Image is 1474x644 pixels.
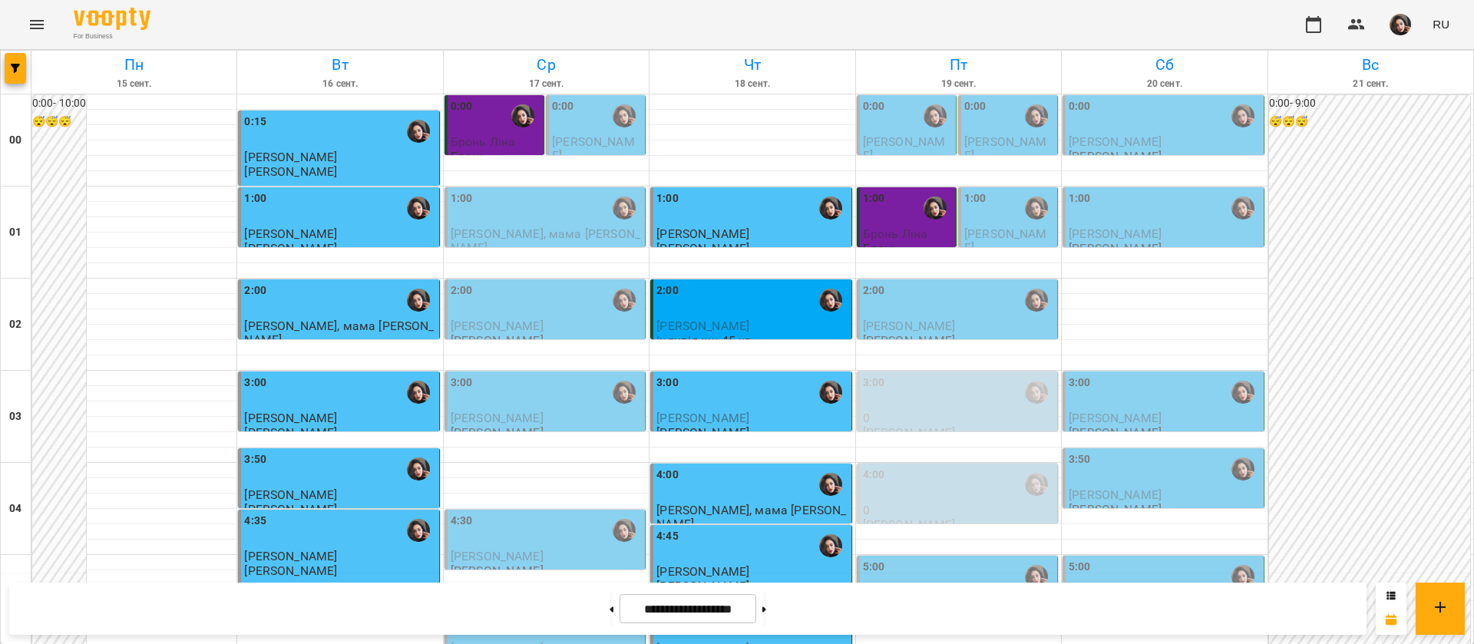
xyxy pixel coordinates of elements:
p: [PERSON_NAME] [451,334,544,347]
label: 4:00 [863,467,884,484]
span: [PERSON_NAME] [964,226,1047,254]
img: Voopty Logo [74,8,150,30]
h6: 03 [9,408,21,425]
p: [PERSON_NAME] [656,426,749,439]
img: Гусак Олена Армаїсівна \МА укр .рос\ШЧ укр .рос\\ https://us06web.zoom.us/j/83079612343 [407,197,430,220]
label: 4:30 [451,513,472,530]
label: 2:00 [244,282,266,299]
div: Гусак Олена Армаїсівна \МА укр .рос\ШЧ укр .рос\\ https://us06web.zoom.us/j/83079612343 [1231,565,1254,588]
p: 0 [863,411,1054,424]
h6: Вт [240,53,440,77]
p: [PERSON_NAME] [863,518,956,531]
span: [PERSON_NAME] [1069,134,1162,149]
span: [PERSON_NAME] [451,319,544,333]
span: [PERSON_NAME], мама [PERSON_NAME] [244,319,434,346]
p: Бронь [863,242,899,255]
h6: 0:00 - 9:00 [1269,95,1470,112]
img: Гусак Олена Армаїсівна \МА укр .рос\ШЧ укр .рос\\ https://us06web.zoom.us/j/83079612343 [407,519,430,542]
img: Гусак Олена Армаїсівна \МА укр .рос\ШЧ укр .рос\\ https://us06web.zoom.us/j/83079612343 [819,197,842,220]
h6: Вс [1271,53,1471,77]
div: Гусак Олена Армаїсівна \МА укр .рос\ШЧ укр .рос\\ https://us06web.zoom.us/j/83079612343 [819,289,842,312]
p: [PERSON_NAME] [863,426,956,439]
label: 1:00 [863,190,884,207]
h6: 02 [9,316,21,333]
p: [PERSON_NAME] [244,564,337,577]
label: 0:00 [964,98,986,115]
label: 1:00 [244,190,266,207]
div: Гусак Олена Армаїсівна \МА укр .рос\ШЧ укр .рос\\ https://us06web.zoom.us/j/83079612343 [1025,473,1048,496]
label: 4:00 [656,467,678,484]
div: Гусак Олена Армаїсівна \МА укр .рос\ШЧ укр .рос\\ https://us06web.zoom.us/j/83079612343 [1025,381,1048,404]
img: Гусак Олена Армаїсівна \МА укр .рос\ШЧ укр .рос\\ https://us06web.zoom.us/j/83079612343 [1231,104,1254,127]
p: [PERSON_NAME] [1069,503,1162,516]
span: [PERSON_NAME] [1069,226,1162,241]
p: [PERSON_NAME] [863,334,956,347]
label: 3:00 [451,375,472,391]
label: 3:50 [244,451,266,468]
div: Гусак Олена Армаїсівна \МА укр .рос\ШЧ укр .рос\\ https://us06web.zoom.us/j/83079612343 [924,197,947,220]
span: [PERSON_NAME] [1069,487,1162,502]
span: [PERSON_NAME] [552,134,635,162]
img: Гусак Олена Армаїсівна \МА укр .рос\ШЧ укр .рос\\ https://us06web.zoom.us/j/83079612343 [1025,289,1048,312]
h6: 17 сент. [446,77,646,91]
img: Гусак Олена Армаїсівна \МА укр .рос\ШЧ укр .рос\\ https://us06web.zoom.us/j/83079612343 [407,120,430,143]
label: 4:35 [244,513,266,530]
h6: 00 [9,132,21,149]
div: Гусак Олена Армаїсівна \МА укр .рос\ШЧ укр .рос\\ https://us06web.zoom.us/j/83079612343 [613,104,636,127]
span: [PERSON_NAME] [244,226,337,241]
label: 4:45 [656,528,678,545]
span: Бронь Ліна [863,226,927,241]
h6: Пт [858,53,1059,77]
span: [PERSON_NAME] [451,411,544,425]
img: Гусак Олена Армаїсівна \МА укр .рос\ШЧ укр .рос\\ https://us06web.zoom.us/j/83079612343 [407,381,430,404]
img: Гусак Олена Армаїсівна \МА укр .рос\ШЧ укр .рос\\ https://us06web.zoom.us/j/83079612343 [1231,457,1254,481]
div: Гусак Олена Армаїсівна \МА укр .рос\ШЧ укр .рос\\ https://us06web.zoom.us/j/83079612343 [1025,104,1048,127]
img: 415cf204168fa55e927162f296ff3726.jpg [1390,14,1411,35]
label: 3:00 [863,375,884,391]
h6: 16 сент. [240,77,440,91]
img: Гусак Олена Армаїсівна \МА укр .рос\ШЧ укр .рос\\ https://us06web.zoom.us/j/83079612343 [1025,197,1048,220]
img: Гусак Олена Армаїсівна \МА укр .рос\ШЧ укр .рос\\ https://us06web.zoom.us/j/83079612343 [819,381,842,404]
p: індивід шч 45 хв [656,334,752,347]
div: Гусак Олена Армаїсівна \МА укр .рос\ШЧ укр .рос\\ https://us06web.zoom.us/j/83079612343 [1025,565,1048,588]
img: Гусак Олена Армаїсівна \МА укр .рос\ШЧ укр .рос\\ https://us06web.zoom.us/j/83079612343 [613,519,636,542]
span: [PERSON_NAME] [244,411,337,425]
p: [PERSON_NAME] [656,242,749,255]
p: 0 [863,504,1054,517]
p: [PERSON_NAME] [244,503,337,516]
label: 2:00 [656,282,678,299]
button: Menu [18,6,55,43]
p: [PERSON_NAME] [451,564,544,577]
div: Гусак Олена Армаїсівна \МА укр .рос\ШЧ укр .рос\\ https://us06web.zoom.us/j/83079612343 [613,289,636,312]
label: 1:00 [451,190,472,207]
h6: Ср [446,53,646,77]
label: 1:00 [656,190,678,207]
label: 2:00 [863,282,884,299]
label: 3:00 [244,375,266,391]
div: Гусак Олена Армаїсівна \МА укр .рос\ШЧ укр .рос\\ https://us06web.zoom.us/j/83079612343 [1231,381,1254,404]
img: Гусак Олена Армаїсівна \МА укр .рос\ШЧ укр .рос\\ https://us06web.zoom.us/j/83079612343 [407,457,430,481]
label: 0:00 [863,98,884,115]
h6: 😴😴😴 [1269,114,1470,130]
img: Гусак Олена Армаїсівна \МА укр .рос\ШЧ укр .рос\\ https://us06web.zoom.us/j/83079612343 [613,197,636,220]
img: Гусак Олена Армаїсівна \МА укр .рос\ШЧ укр .рос\\ https://us06web.zoom.us/j/83079612343 [1231,197,1254,220]
span: [PERSON_NAME] [863,319,956,333]
div: Гусак Олена Армаїсівна \МА укр .рос\ШЧ укр .рос\\ https://us06web.zoom.us/j/83079612343 [407,289,430,312]
span: [PERSON_NAME] [451,549,544,563]
p: [PERSON_NAME] [244,242,337,255]
h6: 01 [9,224,21,241]
p: [PERSON_NAME] [244,165,337,178]
h6: 😴😴😴 [32,114,86,130]
label: 0:15 [244,114,266,130]
p: [PERSON_NAME] [1069,426,1162,439]
span: [PERSON_NAME] [244,549,337,563]
div: Гусак Олена Армаїсівна \МА укр .рос\ШЧ укр .рос\\ https://us06web.zoom.us/j/83079612343 [819,534,842,557]
h6: 15 сент. [34,77,234,91]
h6: 19 сент. [858,77,1059,91]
